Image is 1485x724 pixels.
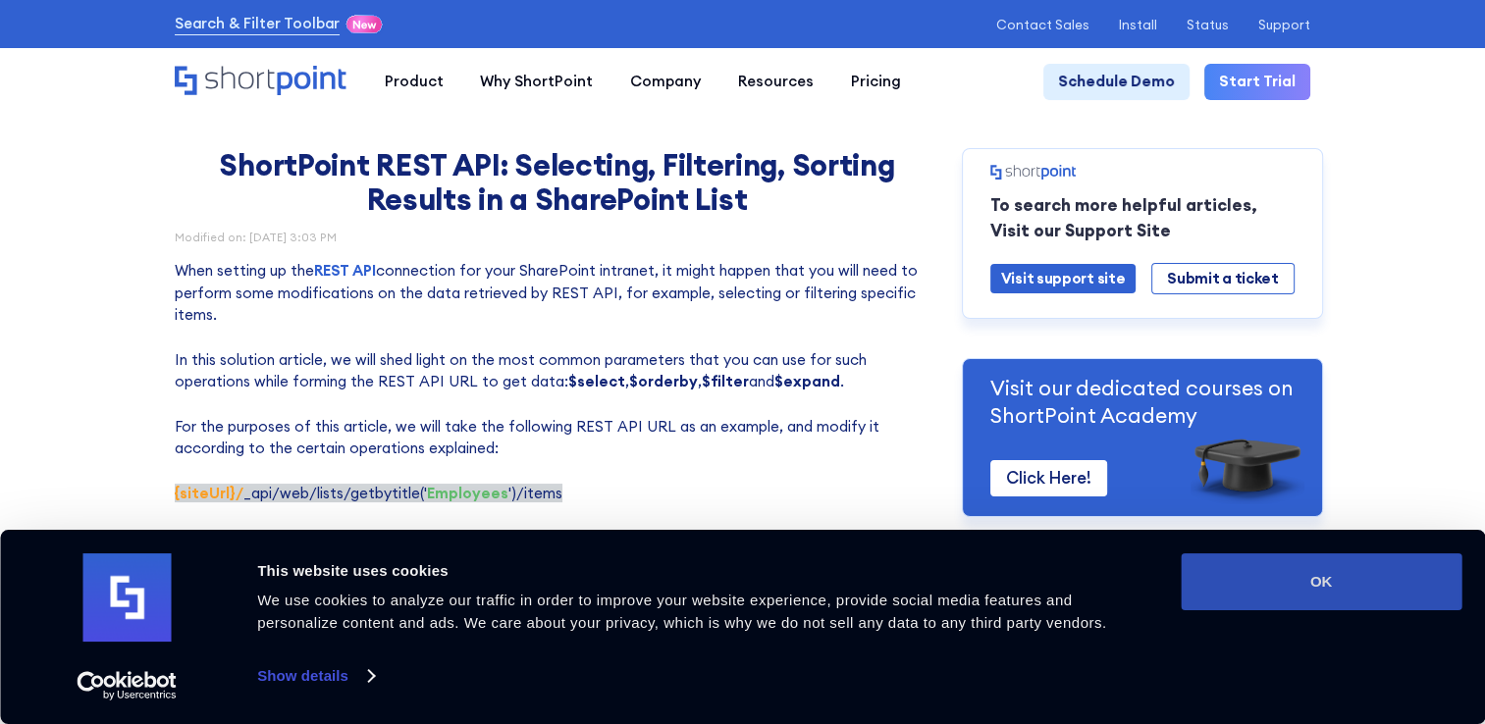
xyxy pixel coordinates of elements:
strong: $filter [702,372,749,390]
button: OK [1181,553,1461,610]
a: Submit a ticket [1151,263,1294,294]
strong: {siteUrl}/ [175,484,243,502]
a: REST API [314,261,376,280]
a: Visit support site [990,264,1137,293]
div: Pricing [851,71,901,93]
a: Company [611,64,719,101]
iframe: Chat Widget [1133,497,1485,724]
a: Click Here! [990,460,1107,496]
div: This website uses cookies [257,559,1137,583]
a: Home [175,66,347,97]
p: Visit our dedicated courses on ShortPoint Academy [990,375,1295,429]
p: To search more helpful articles, Visit our Support Site [990,193,1295,243]
a: Search & Filter Toolbar [175,13,341,35]
a: Status [1187,18,1229,32]
strong: Employees [427,484,508,502]
span: ‍ _api/web/lists/getbytitle(' ')/items [175,484,562,502]
h1: ShortPoint REST API: Selecting, Filtering, Sorting Results in a SharePoint List [188,148,925,217]
div: Why ShortPoint [480,71,593,93]
div: Resources [738,71,814,93]
p: When setting up the connection for your SharePoint intranet, it might happen that you will need t... [175,260,939,616]
a: Why ShortPoint [461,64,611,101]
a: Show details [257,661,373,691]
a: Pricing [832,64,920,101]
a: Resources [719,64,832,101]
span: We use cookies to analyze our traffic in order to improve your website experience, provide social... [257,592,1106,631]
a: Install [1119,18,1157,32]
a: Start Trial [1204,64,1310,101]
a: Product [366,64,462,101]
a: Schedule Demo [1043,64,1190,101]
strong: $select [568,372,625,390]
a: Contact Sales [995,18,1088,32]
a: Usercentrics Cookiebot - opens in a new window [41,671,213,700]
img: logo [82,553,171,642]
div: Company [630,71,701,93]
div: Product [384,71,443,93]
div: Modified on: [DATE] 3:03 PM [175,233,939,243]
strong: $orderby [629,372,698,390]
strong: $expand [774,372,840,390]
a: Support [1258,18,1310,32]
